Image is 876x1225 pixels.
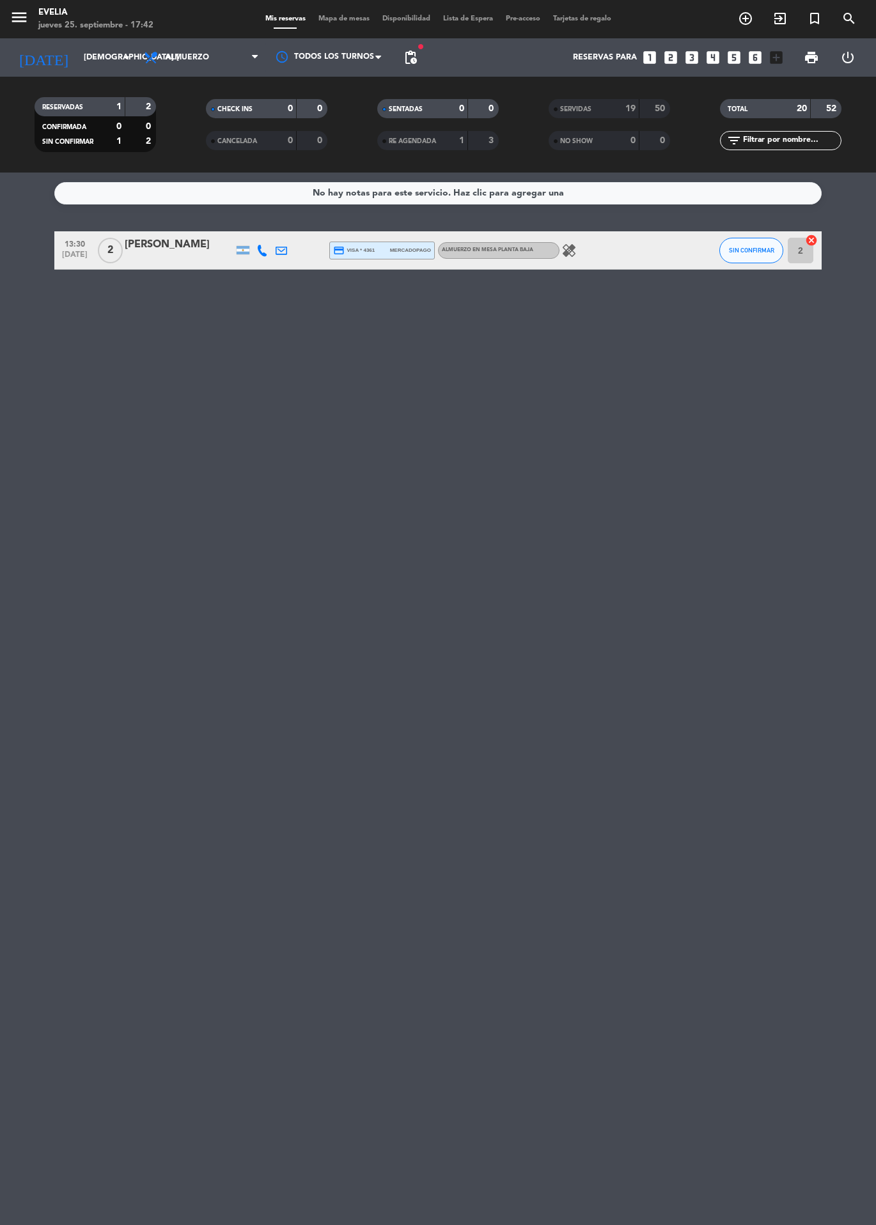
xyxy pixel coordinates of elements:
[729,247,774,254] span: SIN CONFIRMAR
[660,136,668,145] strong: 0
[459,104,464,113] strong: 0
[768,49,785,66] i: add_box
[288,104,293,113] strong: 0
[389,106,423,112] span: SENTADAS
[459,136,464,145] strong: 1
[165,53,209,62] span: Almuerzo
[489,136,496,145] strong: 3
[59,236,91,250] span: 13:30
[317,136,325,145] strong: 0
[10,8,29,27] i: menu
[333,245,345,256] i: credit_card
[719,238,783,263] button: SIN CONFIRMAR
[684,49,700,66] i: looks_3
[641,49,658,66] i: looks_one
[403,50,418,65] span: pending_actions
[98,238,123,263] span: 2
[10,43,77,72] i: [DATE]
[116,102,121,111] strong: 1
[42,104,83,111] span: RESERVADAS
[317,104,325,113] strong: 0
[573,53,637,62] span: Reservas para
[726,133,742,148] i: filter_list
[38,6,153,19] div: Evelia
[259,15,312,22] span: Mis reservas
[313,186,564,201] div: No hay notas para este servicio. Haz clic para agregar una
[826,104,839,113] strong: 52
[772,11,788,26] i: exit_to_app
[738,11,753,26] i: add_circle_outline
[288,136,293,145] strong: 0
[442,247,533,252] span: ALMUERZO en MESA PLANTA BAJA
[42,139,93,145] span: SIN CONFIRMAR
[38,19,153,32] div: jueves 25. septiembre - 17:42
[333,245,375,256] span: visa * 4361
[119,50,134,65] i: arrow_drop_down
[390,246,431,254] span: mercadopago
[726,49,742,66] i: looks_5
[437,15,499,22] span: Lista de Espera
[499,15,547,22] span: Pre-acceso
[797,104,807,113] strong: 20
[705,49,721,66] i: looks_4
[625,104,636,113] strong: 19
[561,243,577,258] i: healing
[840,50,856,65] i: power_settings_new
[655,104,668,113] strong: 50
[560,106,591,112] span: SERVIDAS
[547,15,618,22] span: Tarjetas de regalo
[560,138,593,144] span: NO SHOW
[830,38,866,77] div: LOG OUT
[807,11,822,26] i: turned_in_not
[417,43,425,50] span: fiber_manual_record
[489,104,496,113] strong: 0
[728,106,747,112] span: TOTAL
[146,102,153,111] strong: 2
[662,49,679,66] i: looks_two
[116,137,121,146] strong: 1
[116,122,121,131] strong: 0
[805,234,818,247] i: cancel
[389,138,436,144] span: RE AGENDADA
[217,138,257,144] span: CANCELADA
[42,124,86,130] span: CONFIRMADA
[804,50,819,65] span: print
[841,11,857,26] i: search
[10,8,29,31] button: menu
[146,122,153,131] strong: 0
[146,137,153,146] strong: 2
[630,136,636,145] strong: 0
[125,236,233,253] div: [PERSON_NAME]
[59,250,91,265] span: [DATE]
[376,15,437,22] span: Disponibilidad
[217,106,253,112] span: CHECK INS
[742,134,841,148] input: Filtrar por nombre...
[747,49,763,66] i: looks_6
[312,15,376,22] span: Mapa de mesas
